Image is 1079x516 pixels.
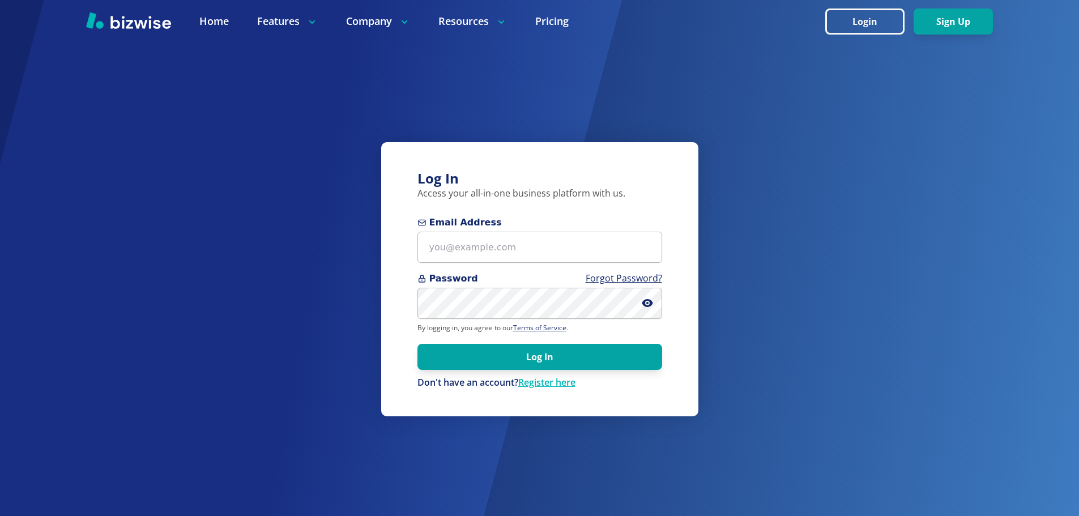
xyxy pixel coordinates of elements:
[417,232,662,263] input: you@example.com
[417,187,662,200] p: Access your all-in-one business platform with us.
[417,377,662,389] p: Don't have an account?
[346,14,410,28] p: Company
[417,272,662,285] span: Password
[417,216,662,229] span: Email Address
[825,8,905,35] button: Login
[914,16,993,27] a: Sign Up
[914,8,993,35] button: Sign Up
[257,14,318,28] p: Features
[438,14,507,28] p: Resources
[535,14,569,28] a: Pricing
[199,14,229,28] a: Home
[586,272,662,284] a: Forgot Password?
[513,323,566,332] a: Terms of Service
[417,377,662,389] div: Don't have an account?Register here
[825,16,914,27] a: Login
[518,376,575,389] a: Register here
[417,344,662,370] button: Log In
[86,12,171,29] img: Bizwise Logo
[417,323,662,332] p: By logging in, you agree to our .
[417,169,662,188] h3: Log In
